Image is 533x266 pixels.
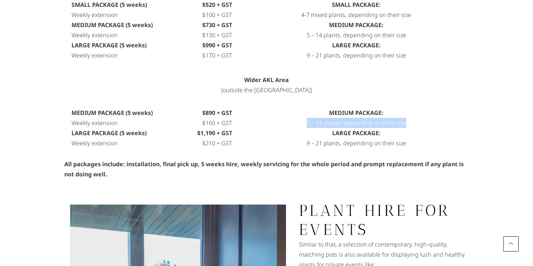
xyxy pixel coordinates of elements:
span: SMALL PACKAGE: [332,1,381,9]
h2: PLANT HIRE FOR EVENTS [299,201,466,239]
p: $160 + GST [195,118,232,128]
p: Weekly extension [71,50,173,60]
b: $730 + GST [202,21,232,29]
p: 4-7 mixed plants, depending on their size [254,10,459,20]
b: $520 + GST [202,1,232,9]
p: Weekly extension [71,10,173,20]
p: $130 + GST [195,30,232,40]
b: MEDIUM PACKAGE: [329,109,383,117]
b: SMALL PACKAGE (5 weeks) [71,1,147,9]
p: $170 + GST [195,50,232,60]
strong: nstallation, final pick up, 5 weeks hire, weekly servicing for the whole period and prompt replac... [64,160,464,178]
strong: All packages include: i [64,160,128,168]
p: $100 + GST [195,10,232,20]
p: 5 – 14 plants, depending on their size [254,30,459,40]
p: (outside the [GEOGRAPHIC_DATA]) [64,75,469,95]
p: 9 – 21 plants, depending on their size [254,128,459,148]
b: $890 + GST [202,109,232,117]
p: Weekly extension [71,138,173,148]
b: LARGE PACKAGE (5 weeks) [71,41,147,49]
span: Wider AKL Area [244,76,289,84]
p: Weekly extension [71,30,173,40]
b: LARGE PACKAGE: [332,129,381,137]
b: $990 + GST [202,41,232,49]
b: $1,190 + GST [197,129,232,137]
p: 9 – 21 plants, depending on their size [254,40,459,60]
b: MEDIUM PACKAGE: [329,21,383,29]
b: LARGE PACKAGE (5 weeks) [71,129,147,137]
p: $210 + GST [195,138,232,148]
b: LARGE PACKAGE: [332,41,381,49]
b: MEDIUM PACKAGE (5 weeks) [71,21,153,29]
p: Weekly extension [71,118,173,128]
p: 5 – 14 plants, depending on their size [254,118,459,128]
b: MEDIUM PACKAGE (5 weeks) [71,109,153,117]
